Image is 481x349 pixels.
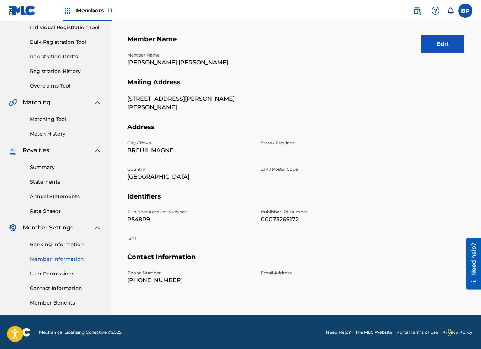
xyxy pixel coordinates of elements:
div: User Menu [458,4,472,18]
p: [STREET_ADDRESS][PERSON_NAME] [127,95,252,103]
p: Publisher Account Number [127,209,252,215]
span: Member Settings [23,223,73,232]
a: Summary [30,164,102,171]
span: Members [76,6,112,15]
p: Member Name [127,52,252,58]
iframe: Chat Widget [445,315,481,349]
h5: Contact Information [127,253,464,270]
img: Matching [9,98,17,107]
p: P548R9 [127,215,252,224]
a: The MLC Website [355,329,392,335]
img: search [413,6,421,15]
p: 00073269172 [261,215,386,224]
img: Royalties [9,146,17,155]
a: Privacy Policy [442,329,472,335]
a: Portal Terms of Use [396,329,438,335]
a: Matching Tool [30,116,102,123]
a: Statements [30,178,102,186]
span: 11 [108,7,112,14]
p: Phone Number [127,270,252,276]
p: City / Town [127,140,252,146]
p: [PHONE_NUMBER] [127,276,252,285]
div: Need help? [8,5,17,38]
a: Rate Sheets [30,207,102,215]
p: [GEOGRAPHIC_DATA] [127,173,252,181]
img: expand [93,98,102,107]
div: Drag [448,322,452,343]
img: help [431,6,440,15]
h5: Address [127,123,464,140]
a: Overclaims Tool [30,82,102,90]
div: Notifications [447,7,454,14]
p: State / Province [261,140,386,146]
img: logo [9,328,31,337]
span: Matching [23,98,50,107]
p: Email Address [261,270,386,276]
p: ISNI [127,235,252,242]
a: Individual Registration Tool [30,24,102,31]
a: Need Help? [326,329,351,335]
p: Publisher IPI Number [261,209,386,215]
a: Contact Information [30,285,102,292]
a: Match History [30,130,102,138]
span: Mechanical Licensing Collective © 2025 [39,329,122,335]
div: Help [428,4,443,18]
img: MLC Logo [9,5,36,16]
iframe: Resource Center [461,238,481,289]
p: [PERSON_NAME] [127,103,252,112]
h5: Identifiers [127,192,464,209]
h5: Member Name [127,35,464,52]
p: ZIP / Postal Code [261,166,386,173]
h5: Mailing Address [127,78,464,95]
a: Banking Information [30,241,102,248]
a: Registration Drafts [30,53,102,60]
img: expand [93,146,102,155]
p: [PERSON_NAME] [PERSON_NAME] [127,58,252,67]
img: Top Rightsholders [63,6,72,15]
p: Country [127,166,252,173]
a: Member Benefits [30,299,102,307]
a: Bulk Registration Tool [30,38,102,46]
a: Annual Statements [30,193,102,200]
a: User Permissions [30,270,102,277]
span: Royalties [23,146,49,155]
a: Public Search [410,4,424,18]
button: Edit [421,35,464,53]
p: BREUIL MAGNE [127,146,252,155]
img: Member Settings [9,223,17,232]
a: Registration History [30,68,102,75]
img: expand [93,223,102,232]
a: Member Information [30,255,102,263]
